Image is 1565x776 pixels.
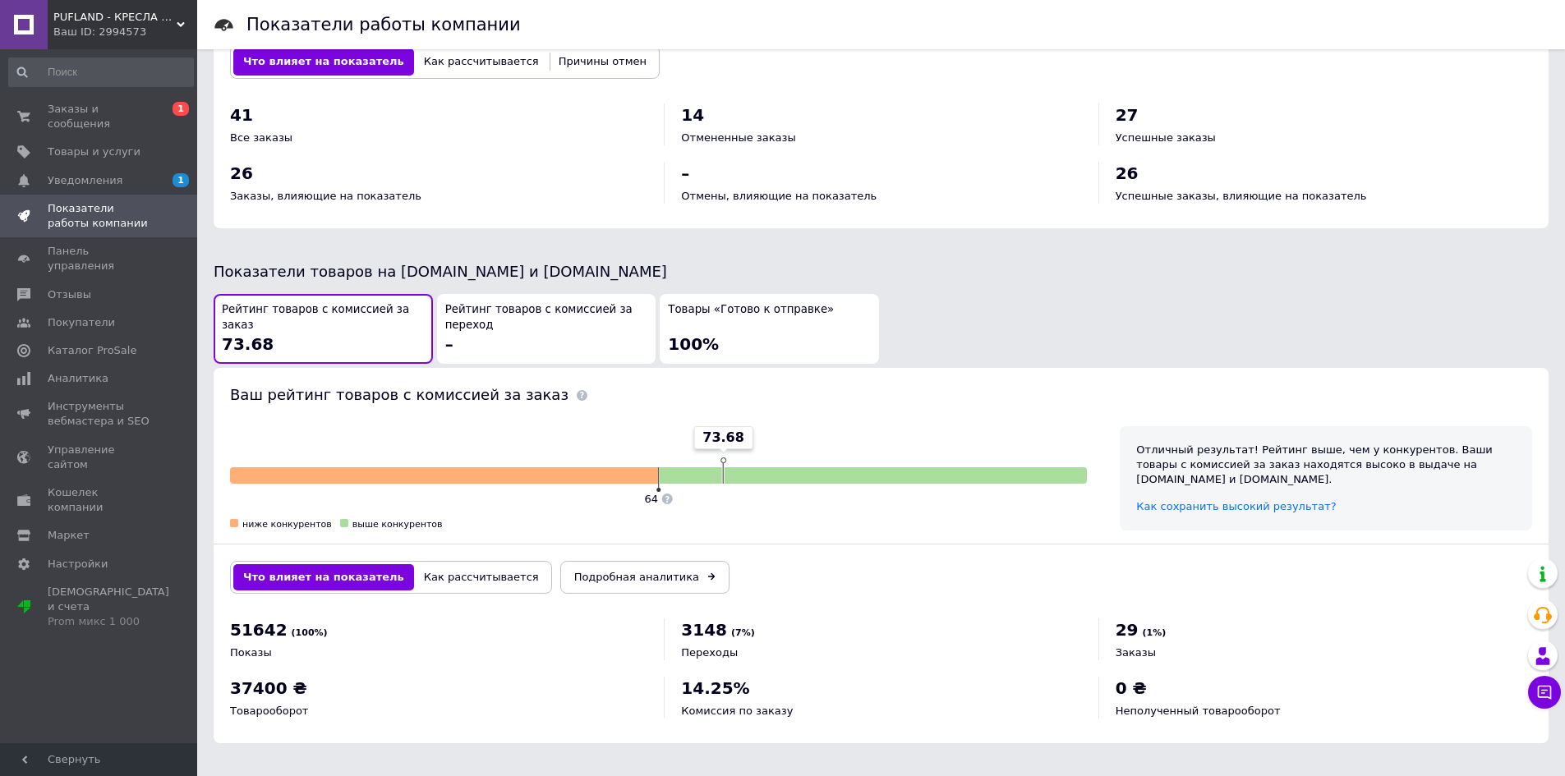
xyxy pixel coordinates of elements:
button: Как рассчитывается [414,564,549,590]
span: 51642 [230,620,288,640]
h1: Показатели работы компании [246,15,521,34]
button: Рейтинг товаров с комиссией за переход– [437,294,656,364]
span: 0 ₴ [1116,678,1147,698]
span: PUFLAND - КРЕСЛА МЕШКИ ОТ ПРОИЗВОДИТЕЛЯ С ГАРАНТИЕЙ [53,10,177,25]
span: Рейтинг товаров с комиссией за переход [445,302,648,333]
input: Поиск [8,57,194,87]
span: 100% [668,334,719,354]
span: Маркет [48,528,90,543]
span: ниже конкурентов [242,519,332,530]
button: Причины отмен [549,48,656,75]
button: Чат с покупателем [1528,676,1561,709]
span: Показы [230,646,272,659]
span: Товары и услуги [48,145,140,159]
span: 26 [1116,163,1139,183]
span: 3148 [681,620,727,640]
span: Успешные заказы [1116,131,1216,144]
span: (7%) [731,627,755,638]
span: Уведомления [48,173,122,188]
span: 64 [644,493,658,505]
span: Панель управления [48,244,152,273]
span: Покупатели [48,315,115,330]
span: 14 [681,105,704,125]
span: 73.68 [222,334,274,354]
span: Товарооборот [230,705,308,717]
span: Комиссия по заказу [681,705,793,717]
span: Аналитика [48,371,108,386]
button: Рейтинг товаров с комиссией за заказ73.68 [214,294,433,364]
span: 27 [1116,105,1139,125]
span: (100%) [292,627,328,638]
span: Рейтинг товаров с комиссией за заказ [222,302,425,333]
span: 1 [173,173,189,187]
span: – [445,334,453,354]
a: Подробная аналитика [560,561,730,594]
button: Что влияет на показатель [233,48,414,75]
span: выше конкурентов [352,519,443,530]
span: [DEMOGRAPHIC_DATA] и счета [48,585,169,630]
span: Неполученный товарооборот [1116,705,1281,717]
span: Отзывы [48,287,91,302]
div: Prom микс 1 000 [48,614,169,629]
button: Как рассчитывается [414,48,549,75]
span: Управление сайтом [48,443,152,472]
span: Товары «Готово к отправке» [668,302,834,318]
span: Показатели товаров на [DOMAIN_NAME] и [DOMAIN_NAME] [214,263,667,280]
span: Кошелек компании [48,485,152,515]
span: Настройки [48,557,108,572]
span: 29 [1116,620,1139,640]
div: Ваш ID: 2994573 [53,25,197,39]
span: (1%) [1143,627,1167,638]
span: 26 [230,163,253,183]
span: Заказы [1116,646,1156,659]
button: Товары «Готово к отправке»100% [660,294,879,364]
span: – [681,163,689,183]
span: Успешные заказы, влияющие на показатель [1116,190,1367,202]
span: Каталог ProSale [48,343,136,358]
div: Отличный результат! Рейтинг выше, чем у конкурентов. Ваши товары с комиссией за заказ находятся в... [1136,443,1516,488]
span: Отмены, влияющие на показатель [681,190,877,202]
span: 1 [173,102,189,116]
span: 37400 ₴ [230,678,307,698]
button: Что влияет на показатель [233,564,414,590]
span: Заказы, влияющие на показатель [230,190,421,202]
span: Заказы и сообщения [48,102,152,131]
span: 14.25% [681,678,749,698]
span: 41 [230,105,253,125]
span: Переходы [681,646,738,659]
span: Ваш рейтинг товаров с комиссией за заказ [230,386,568,403]
span: Показатели работы компании [48,201,152,231]
span: Отмененные заказы [681,131,795,144]
span: 73.68 [702,429,744,447]
span: Все заказы [230,131,292,144]
span: Инструменты вебмастера и SEO [48,399,152,429]
a: Как сохранить высокий результат? [1136,500,1336,512]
